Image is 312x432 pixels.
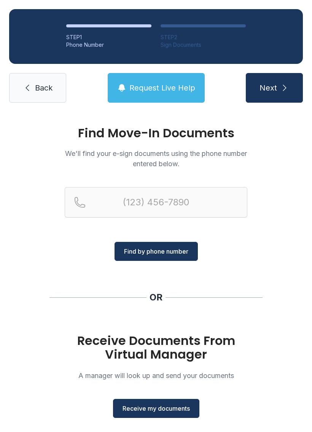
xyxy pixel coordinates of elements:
[65,127,247,139] h1: Find Move-In Documents
[161,41,246,49] div: Sign Documents
[129,83,195,93] span: Request Live Help
[150,291,162,303] div: OR
[65,148,247,169] p: We'll find your e-sign documents using the phone number entered below.
[161,33,246,41] div: STEP 2
[124,247,188,256] span: Find by phone number
[65,334,247,361] h1: Receive Documents From Virtual Manager
[65,370,247,381] p: A manager will look up and send your documents
[123,404,190,413] span: Receive my documents
[259,83,277,93] span: Next
[66,41,151,49] div: Phone Number
[66,33,151,41] div: STEP 1
[35,83,53,93] span: Back
[65,187,247,218] input: Reservation phone number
